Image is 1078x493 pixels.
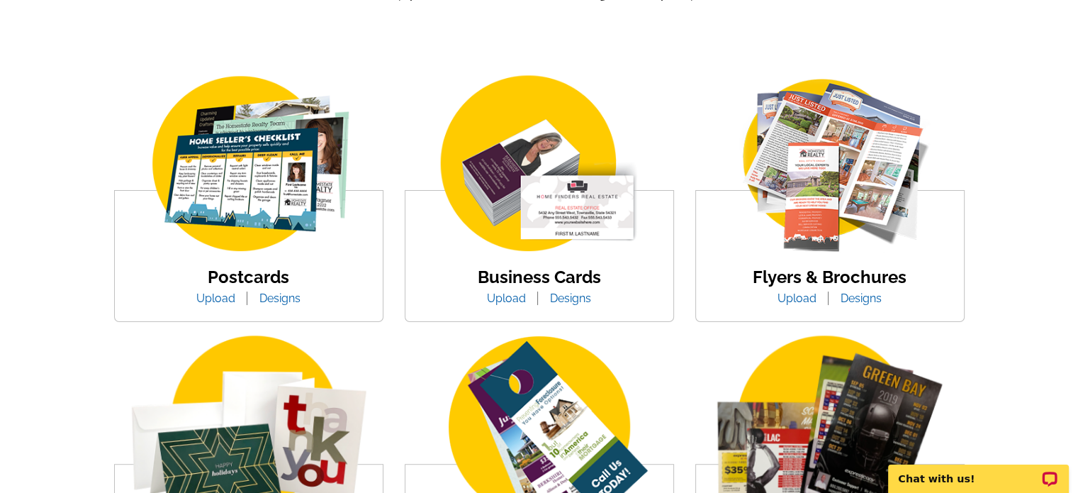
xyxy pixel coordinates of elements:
a: Designs [539,292,602,305]
a: Upload [476,292,537,305]
img: business-card.png [419,72,660,258]
img: img_postcard.png [128,72,369,258]
a: Upload [767,292,827,305]
a: Business Cards [478,267,601,287]
a: Designs [249,292,311,305]
a: Postcards [208,267,289,287]
a: Upload [186,292,246,305]
a: Flyers & Brochures [753,267,906,287]
iframe: LiveChat chat widget [879,448,1078,493]
a: Designs [830,292,892,305]
img: flyer-card.png [709,72,950,258]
